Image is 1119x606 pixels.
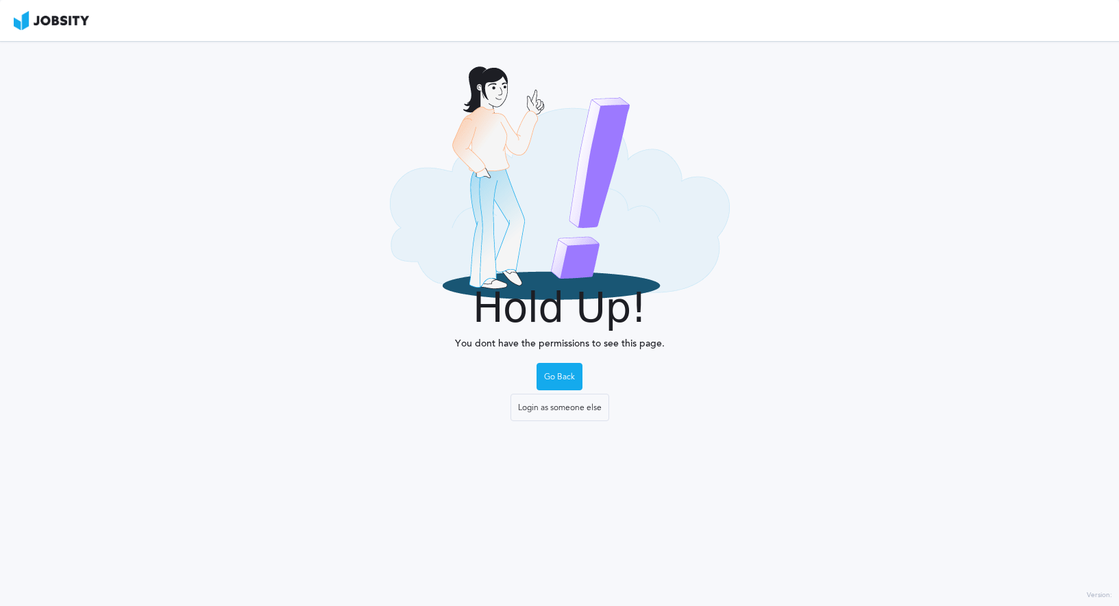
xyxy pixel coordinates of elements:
[455,338,665,349] span: You dont have the permissions to see this page.
[537,363,582,390] button: Go Back
[440,283,680,331] h1: Hold Up!
[537,364,582,391] div: Go Back
[1087,592,1112,600] label: Version:
[14,11,89,30] img: ab4bad089aa723f57921c736e9817d99.png
[511,394,609,421] button: Login as someone else
[511,394,608,422] div: Login as someone else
